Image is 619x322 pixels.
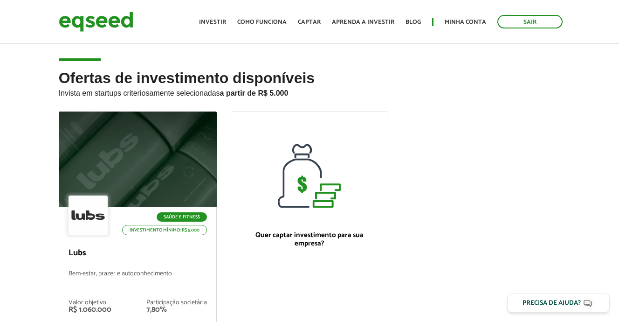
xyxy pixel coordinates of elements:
[122,225,207,235] p: Investimento mínimo: R$ 5.000
[59,86,561,98] p: Invista em startups criteriosamente selecionadas
[220,89,289,97] strong: a partir de R$ 5.000
[241,231,379,248] p: Quer captar investimento para sua empresa?
[157,212,207,222] p: Saúde e Fitness
[146,306,207,314] div: 7,80%
[332,19,394,25] a: Aprenda a investir
[69,300,111,306] div: Valor objetivo
[406,19,421,25] a: Blog
[69,270,207,290] p: Bem-estar, prazer e autoconhecimento
[146,300,207,306] div: Participação societária
[298,19,321,25] a: Captar
[497,15,563,28] a: Sair
[59,70,561,112] h2: Ofertas de investimento disponíveis
[59,9,133,34] img: EqSeed
[69,248,207,259] p: Lubs
[69,306,111,314] div: R$ 1.060.000
[445,19,486,25] a: Minha conta
[237,19,287,25] a: Como funciona
[199,19,226,25] a: Investir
